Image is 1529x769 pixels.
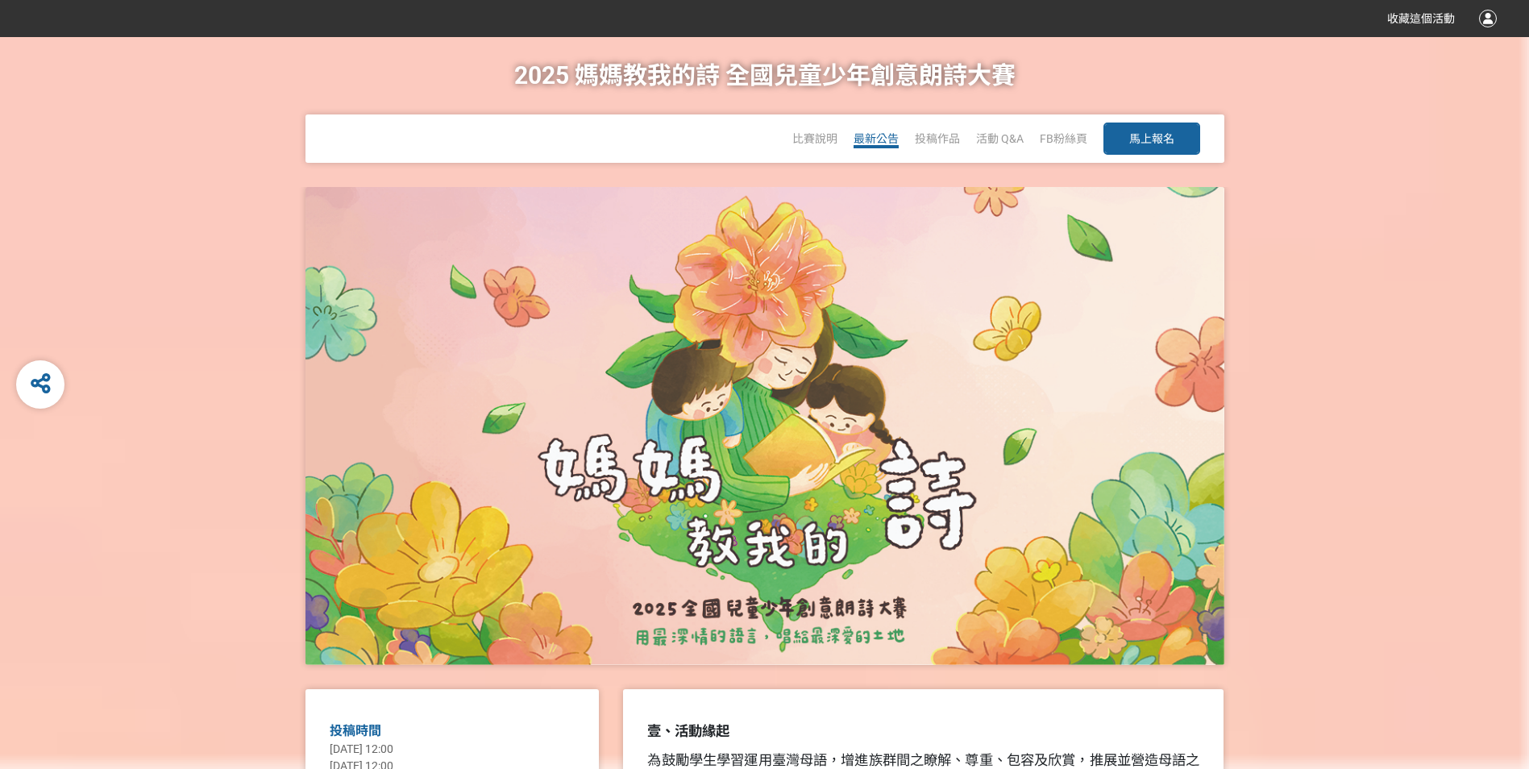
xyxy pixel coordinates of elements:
span: 投稿時間 [330,723,381,738]
span: [DATE] 12:00 [330,742,393,755]
a: FB粉絲頁 [1040,132,1087,145]
a: 比賽說明 [792,132,837,145]
a: 最新公告 [854,132,899,148]
strong: 壹、活動緣起 [647,723,729,739]
span: 最新公告 [854,132,899,145]
span: 收藏這個活動 [1387,12,1455,25]
h1: 2025 媽媽教我的詩 全國兒童少年創意朗詩大賽 [514,37,1016,114]
button: 馬上報名 [1103,123,1200,155]
a: 活動 Q&A [976,132,1024,145]
span: 馬上報名 [1129,132,1174,145]
a: 投稿作品 [915,132,960,145]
